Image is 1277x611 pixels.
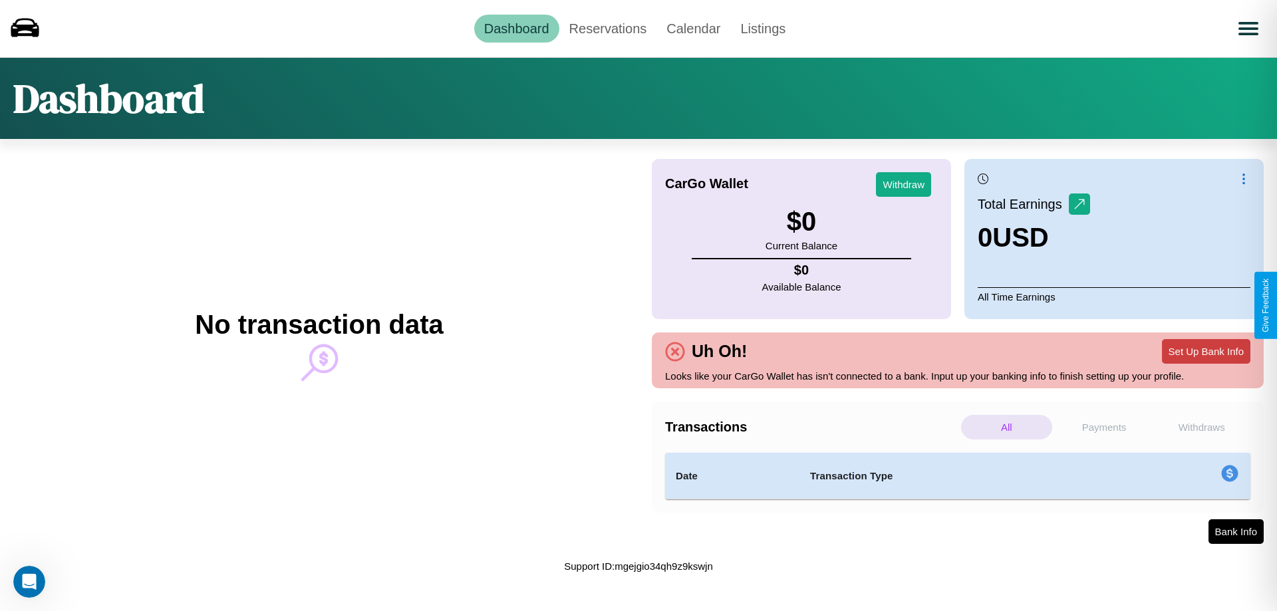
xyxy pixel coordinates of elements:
[978,287,1250,306] p: All Time Earnings
[685,342,754,361] h4: Uh Oh!
[1230,10,1267,47] button: Open menu
[676,468,789,484] h4: Date
[1156,415,1247,439] p: Withdraws
[13,566,45,598] iframe: Intercom live chat
[876,172,931,197] button: Withdraw
[13,71,204,126] h1: Dashboard
[978,223,1090,253] h3: 0 USD
[978,192,1069,216] p: Total Earnings
[1059,415,1150,439] p: Payments
[961,415,1052,439] p: All
[656,15,730,43] a: Calendar
[665,367,1250,385] p: Looks like your CarGo Wallet has isn't connected to a bank. Input up your banking info to finish ...
[730,15,795,43] a: Listings
[766,237,837,255] p: Current Balance
[474,15,559,43] a: Dashboard
[810,468,1112,484] h4: Transaction Type
[1261,279,1270,332] div: Give Feedback
[762,263,841,278] h4: $ 0
[762,278,841,296] p: Available Balance
[195,310,443,340] h2: No transaction data
[665,453,1250,499] table: simple table
[1162,339,1250,364] button: Set Up Bank Info
[564,557,712,575] p: Support ID: mgejgio34qh9z9kswjn
[665,176,748,191] h4: CarGo Wallet
[665,420,958,435] h4: Transactions
[1208,519,1264,544] button: Bank Info
[559,15,657,43] a: Reservations
[766,207,837,237] h3: $ 0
